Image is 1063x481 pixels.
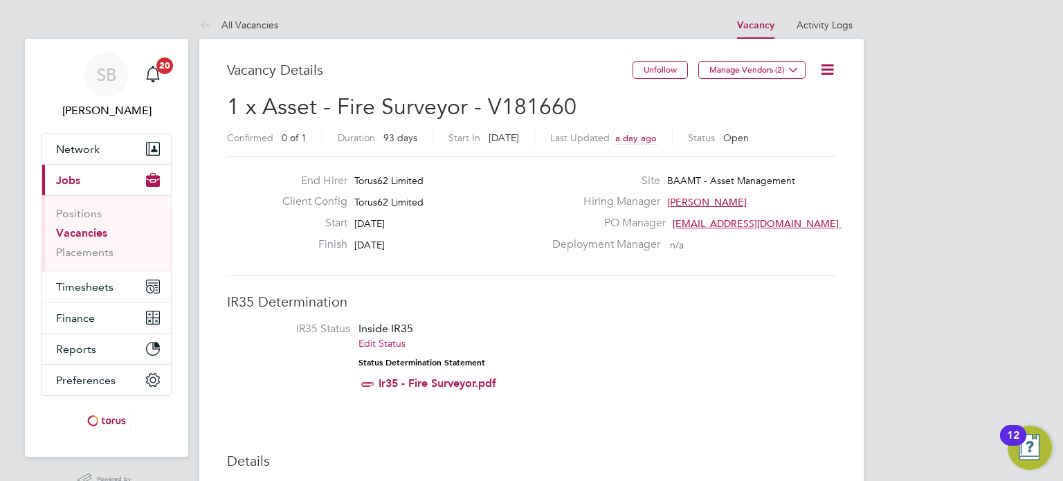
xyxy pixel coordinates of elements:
[227,452,836,470] h3: Details
[56,311,95,325] span: Finance
[489,131,519,144] span: [DATE]
[271,174,347,188] label: End Hirer
[227,61,633,79] h3: Vacancy Details
[282,131,307,144] span: 0 of 1
[227,93,576,120] span: 1 x Asset - Fire Surveyor - V181660
[241,322,350,336] label: IR35 Status
[797,19,853,31] a: Activity Logs
[358,322,413,335] span: Inside IR35
[82,410,131,432] img: torus-logo-retina.png
[56,207,102,220] a: Positions
[156,57,173,74] span: 20
[56,280,113,293] span: Timesheets
[42,334,171,364] button: Reports
[358,337,406,350] a: Edit Status
[737,19,774,31] a: Vacancy
[354,239,385,251] span: [DATE]
[383,131,417,144] span: 93 days
[544,237,660,252] label: Deployment Manager
[42,302,171,333] button: Finance
[673,217,912,230] span: [EMAIL_ADDRESS][DOMAIN_NAME] working@toru…
[56,226,107,239] a: Vacancies
[698,61,806,79] button: Manage Vendors (2)
[42,165,171,195] button: Jobs
[544,174,660,188] label: Site
[667,174,795,187] span: BAAMT - Asset Management
[97,66,116,84] span: SB
[56,143,100,156] span: Network
[56,374,116,387] span: Preferences
[271,237,347,252] label: Finish
[1007,435,1019,453] div: 12
[354,217,385,230] span: [DATE]
[199,19,278,31] a: All Vacancies
[723,131,749,144] span: Open
[633,61,688,79] button: Unfollow
[56,174,80,187] span: Jobs
[42,271,171,302] button: Timesheets
[25,39,188,457] nav: Main navigation
[56,246,113,259] a: Placements
[227,293,836,311] h3: IR35 Determination
[544,194,660,209] label: Hiring Manager
[358,358,485,367] strong: Status Determination Statement
[670,239,684,251] span: n/a
[42,410,172,432] a: Go to home page
[42,102,172,119] span: Sam Baaziz
[271,216,347,230] label: Start
[354,196,424,208] span: Torus62 Limited
[227,131,273,144] label: Confirmed
[379,376,496,390] a: Ir35 - Fire Surveyor.pdf
[1008,426,1052,470] button: Open Resource Center, 12 new notifications
[688,131,715,144] label: Status
[550,131,610,144] label: Last Updated
[667,196,747,208] span: [PERSON_NAME]
[271,194,347,209] label: Client Config
[354,174,424,187] span: Torus62 Limited
[615,132,657,144] span: a day ago
[139,53,167,97] a: 20
[42,365,171,395] button: Preferences
[448,131,480,144] label: Start In
[42,195,171,271] div: Jobs
[42,134,171,164] button: Network
[544,216,666,230] label: PO Manager
[56,343,96,356] span: Reports
[338,131,375,144] label: Duration
[42,53,172,119] a: SB[PERSON_NAME]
